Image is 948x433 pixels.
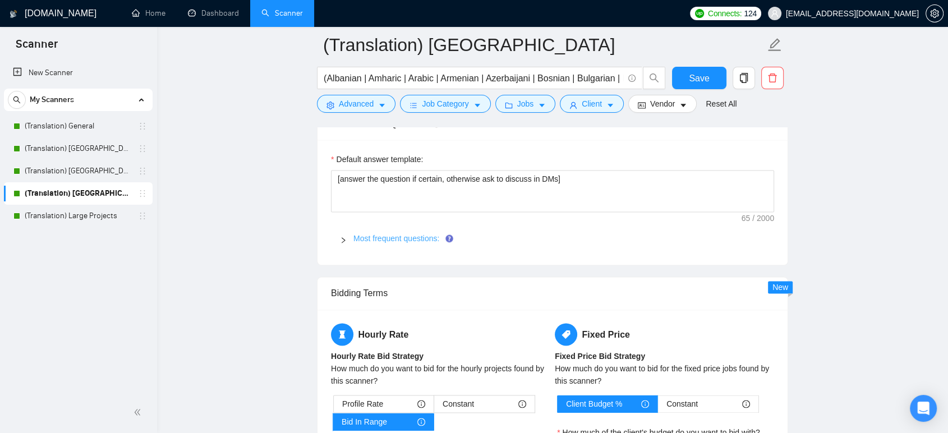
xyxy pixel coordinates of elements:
div: Open Intercom Messenger [910,395,937,422]
span: folder [505,101,513,109]
span: copy [733,73,754,83]
span: Connects: [708,7,742,20]
span: Client Budget % [566,395,622,412]
textarea: Default answer template: [331,170,774,213]
span: Jobs [517,98,534,110]
span: caret-down [679,101,687,109]
button: search [8,91,26,109]
span: caret-down [606,101,614,109]
span: caret-down [473,101,481,109]
span: search [643,73,665,83]
input: Search Freelance Jobs... [324,71,623,85]
span: info-circle [641,400,649,408]
span: holder [138,189,147,198]
button: search [643,67,665,89]
span: My Scanners [30,89,74,111]
div: How much do you want to bid for the fixed price jobs found by this scanner? [555,362,774,387]
span: bars [409,101,417,109]
h5: Hourly Rate [331,323,550,346]
span: Constant [443,395,474,412]
span: info-circle [742,400,750,408]
input: Scanner name... [323,31,765,59]
span: double-left [134,407,145,418]
span: user [771,10,779,17]
a: (Translation) [GEOGRAPHIC_DATA] [25,160,131,182]
button: delete [761,67,784,89]
span: tag [555,323,577,346]
span: search [8,96,25,104]
span: info-circle [628,75,636,82]
span: Job Category [422,98,468,110]
span: New [772,283,788,292]
span: holder [138,211,147,220]
span: Save [689,71,709,85]
span: setting [926,9,943,18]
div: How much do you want to bid for the hourly projects found by this scanner? [331,362,550,387]
b: Fixed Price Bid Strategy [555,352,645,361]
div: Tooltip anchor [444,233,454,243]
li: New Scanner [4,62,153,84]
a: New Scanner [13,62,144,84]
span: caret-down [538,101,546,109]
span: right [340,237,347,243]
a: (Translation) General [25,115,131,137]
span: edit [767,38,782,52]
a: homeHome [132,8,165,18]
a: dashboardDashboard [188,8,239,18]
span: 124 [744,7,756,20]
li: My Scanners [4,89,153,227]
a: Most frequent questions: [353,234,439,243]
a: searchScanner [261,8,303,18]
a: (Translation) [GEOGRAPHIC_DATA] [25,182,131,205]
span: holder [138,144,147,153]
span: Advanced [339,98,374,110]
span: Constant [666,395,698,412]
div: Bidding Terms [331,277,774,309]
button: userClientcaret-down [560,95,624,113]
span: Profile Rate [342,395,383,412]
a: (Translation) Large Projects [25,205,131,227]
span: user [569,101,577,109]
h5: Fixed Price [555,323,774,346]
span: setting [326,101,334,109]
span: holder [138,167,147,176]
a: (Translation) [GEOGRAPHIC_DATA] [25,137,131,160]
a: setting [926,9,944,18]
button: copy [733,67,755,89]
span: delete [762,73,783,83]
button: Save [672,67,726,89]
span: hourglass [331,323,353,346]
span: holder [138,122,147,131]
span: info-circle [417,418,425,426]
span: Custom Client Questions [331,119,440,128]
button: settingAdvancedcaret-down [317,95,395,113]
span: info-circle [518,400,526,408]
button: idcardVendorcaret-down [628,95,697,113]
span: Scanner [7,36,67,59]
button: folderJobscaret-down [495,95,556,113]
span: Client [582,98,602,110]
a: Reset All [706,98,737,110]
span: caret-down [378,101,386,109]
span: info-circle [417,400,425,408]
label: Default answer template: [331,153,423,165]
span: Bid In Range [342,413,387,430]
span: idcard [638,101,646,109]
img: logo [10,5,17,23]
button: barsJob Categorycaret-down [400,95,490,113]
div: Most frequent questions: [331,225,774,251]
span: Vendor [650,98,675,110]
img: upwork-logo.png [695,9,704,18]
b: Hourly Rate Bid Strategy [331,352,424,361]
button: setting [926,4,944,22]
